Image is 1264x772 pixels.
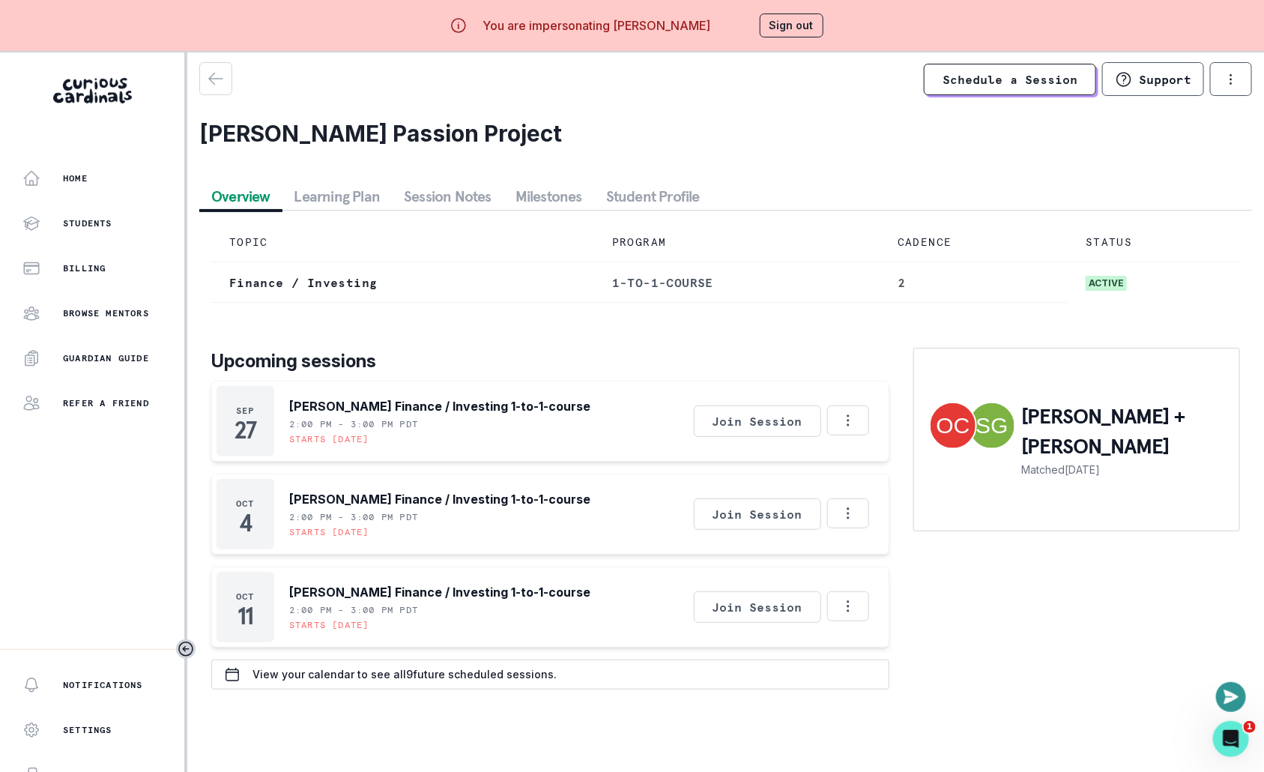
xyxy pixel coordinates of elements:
[594,262,880,303] td: 1-to-1-course
[594,183,712,210] button: Student Profile
[235,423,255,438] p: 27
[53,78,132,103] img: Curious Cardinals Logo
[239,516,252,531] p: 4
[289,397,590,415] p: [PERSON_NAME] Finance / Investing 1-to-1-course
[827,591,869,621] button: Options
[970,403,1014,448] img: Saanvi Gullapalli
[694,405,821,437] button: Join Session
[1102,62,1204,96] button: Support
[694,498,821,530] button: Join Session
[694,591,821,623] button: Join Session
[63,307,149,319] p: Browse Mentors
[931,403,976,448] img: Olivia Castel
[594,223,880,262] td: PROGRAM
[289,583,590,601] p: [PERSON_NAME] Finance / Investing 1-to-1-course
[63,724,112,736] p: Settings
[199,183,282,210] button: Overview
[236,498,255,510] p: Oct
[289,511,418,523] p: 2:00 PM - 3:00 PM PDT
[199,120,1252,147] h2: [PERSON_NAME] Passion Project
[880,262,1068,303] td: 2
[1022,462,1224,477] p: Matched [DATE]
[1068,223,1240,262] td: STATUS
[211,262,594,303] td: Finance / Investing
[63,262,106,274] p: Billing
[827,498,869,528] button: Options
[924,64,1096,95] a: Schedule a Session
[289,490,590,508] p: [PERSON_NAME] Finance / Investing 1-to-1-course
[211,223,594,262] td: TOPIC
[504,183,594,210] button: Milestones
[282,183,393,210] button: Learning Plan
[1210,62,1252,96] button: options
[760,13,823,37] button: Sign out
[1139,72,1191,87] p: Support
[63,172,88,184] p: Home
[289,604,418,616] p: 2:00 PM - 3:00 PM PDT
[392,183,504,210] button: Session Notes
[1022,402,1224,462] p: [PERSON_NAME] + [PERSON_NAME]
[253,669,557,681] p: View your calendar to see all 9 future scheduled sessions.
[1244,721,1256,733] span: 1
[827,405,869,435] button: Options
[176,639,196,659] button: Toggle sidebar
[63,217,112,229] p: Students
[289,619,369,631] p: Starts [DATE]
[1216,682,1246,712] button: Open or close messaging widget
[63,679,143,691] p: Notifications
[63,352,149,364] p: Guardian Guide
[63,397,149,409] p: Refer a friend
[483,16,710,34] p: You are impersonating [PERSON_NAME]
[236,591,255,603] p: Oct
[289,526,369,538] p: Starts [DATE]
[289,433,369,445] p: Starts [DATE]
[236,405,255,417] p: Sep
[1086,276,1127,291] span: active
[238,609,253,624] p: 11
[880,223,1068,262] td: CADENCE
[289,418,418,430] p: 2:00 PM - 3:00 PM PDT
[211,348,889,375] p: Upcoming sessions
[1213,721,1249,757] iframe: Intercom live chat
